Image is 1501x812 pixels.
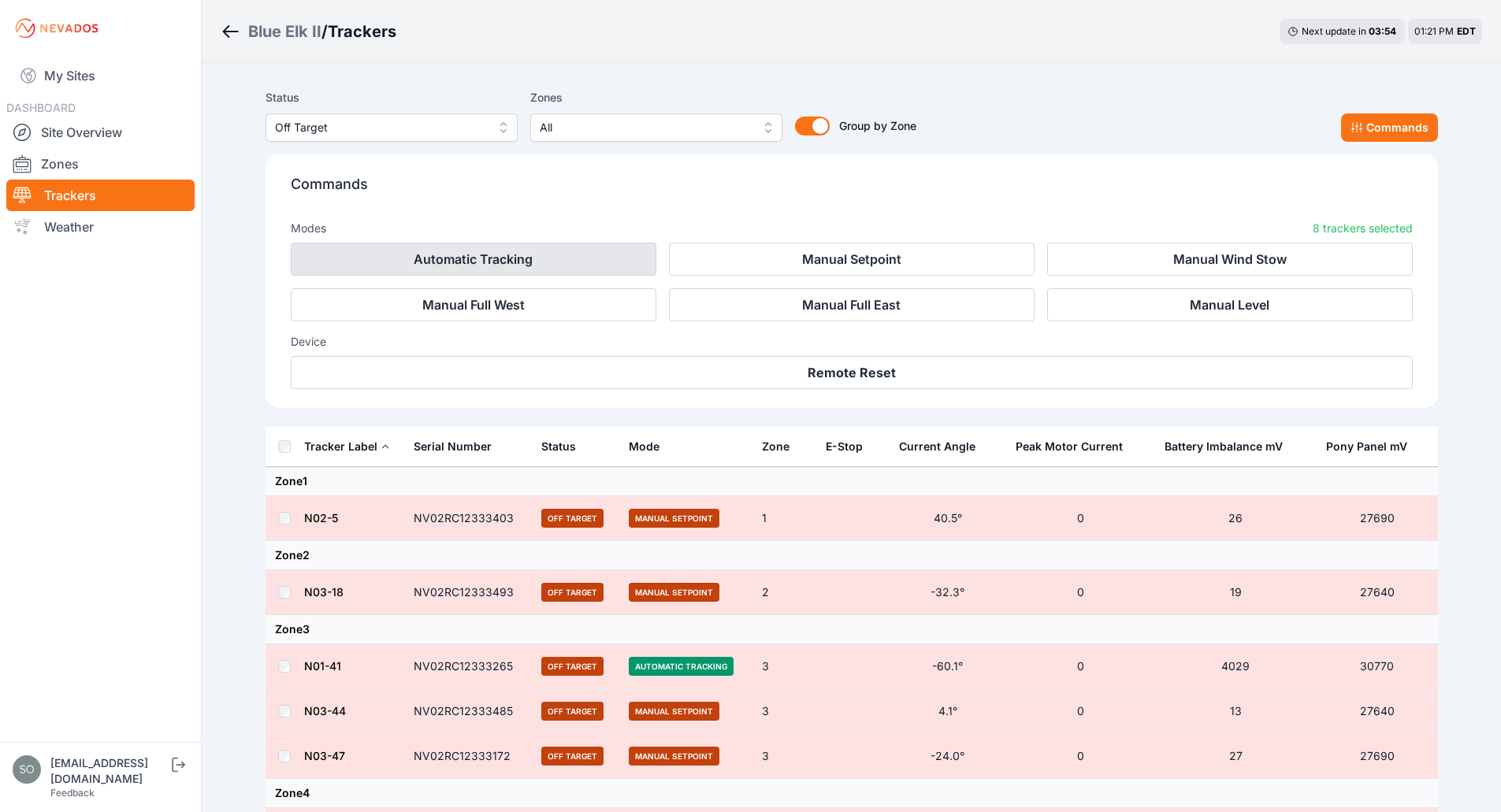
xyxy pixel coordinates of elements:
[629,702,719,721] span: Manual Setpoint
[890,644,1005,689] td: -60.1°
[248,20,321,43] a: Blue Elk II
[752,496,816,541] td: 1
[1302,25,1366,37] span: Next update in
[304,439,377,454] div: Tracker Label
[890,496,1005,541] td: 40.5°
[1313,221,1413,236] p: 8 trackers selected
[404,570,533,615] td: NV02RC12333493
[266,467,1438,496] td: Zone 1
[304,659,341,673] a: N01-41
[1047,243,1413,276] button: Manual Wind Stow
[221,11,396,52] nav: Breadcrumb
[752,570,816,615] td: 2
[669,288,1035,321] button: Manual Full East
[530,113,782,142] button: All
[6,148,195,180] a: Zones
[1016,428,1135,465] button: Peak Motor Current
[1414,25,1454,37] span: 01:21 PM
[275,118,486,137] span: Off Target
[669,243,1035,276] button: Manual Setpoint
[762,428,802,465] button: Zone
[404,734,533,779] td: NV02RC12333172
[404,644,533,689] td: NV02RC12333265
[291,288,656,321] button: Manual Full West
[541,657,604,676] span: Off Target
[1006,570,1155,615] td: 0
[13,755,41,784] img: solarae@invenergy.com
[291,356,1413,389] button: Remote Reset
[1165,428,1295,465] button: Battery Imbalance mV
[752,689,816,734] td: 3
[1317,734,1438,779] td: 27690
[1155,689,1316,734] td: 13
[541,428,589,465] button: Status
[890,689,1005,734] td: 4.1°
[629,657,734,676] span: Automatic Tracking
[1016,439,1123,454] div: Peak Motor Current
[541,583,604,602] span: Off Target
[1006,689,1155,734] td: 0
[826,428,875,465] button: E-Stop
[752,734,816,779] td: 3
[6,57,195,95] a: My Sites
[266,541,1438,570] td: Zone 2
[321,20,328,43] span: /
[1006,644,1155,689] td: 0
[1155,644,1316,689] td: 4029
[629,428,672,465] button: Mode
[266,615,1438,644] td: Zone 3
[1155,734,1316,779] td: 27
[1317,570,1438,615] td: 27640
[1047,288,1413,321] button: Manual Level
[6,180,195,211] a: Trackers
[1006,734,1155,779] td: 0
[826,439,863,454] div: E-Stop
[304,428,390,465] button: Tracker Label
[50,787,95,799] a: Feedback
[304,585,344,599] a: N03-18
[541,702,604,721] span: Off Target
[1155,570,1316,615] td: 19
[1165,439,1283,454] div: Battery Imbalance mV
[890,570,1005,615] td: -32.3°
[752,644,816,689] td: 3
[1326,428,1420,465] button: Pony Panel mV
[328,20,396,43] h3: Trackers
[266,779,1438,808] td: Zone 4
[1317,644,1438,689] td: 30770
[291,173,1413,208] p: Commands
[629,509,719,528] span: Manual Setpoint
[6,211,195,243] a: Weather
[890,734,1005,779] td: -24.0°
[541,439,576,454] div: Status
[6,101,76,114] span: DASHBOARD
[629,439,659,454] div: Mode
[404,496,533,541] td: NV02RC12333403
[291,221,326,236] h3: Modes
[1341,113,1438,142] button: Commands
[304,749,345,762] a: N03-47
[1155,496,1316,541] td: 26
[762,439,790,454] div: Zone
[404,689,533,734] td: NV02RC12333485
[530,88,782,107] label: Zones
[541,509,604,528] span: Off Target
[541,747,604,766] span: Off Target
[414,439,492,454] div: Serial Number
[6,117,195,148] a: Site Overview
[1369,25,1397,38] div: 03 : 54
[50,755,169,787] div: [EMAIL_ADDRESS][DOMAIN_NAME]
[629,583,719,602] span: Manual Setpoint
[13,16,101,41] img: Nevados
[266,88,518,107] label: Status
[1006,496,1155,541] td: 0
[540,118,751,137] span: All
[1317,496,1438,541] td: 27690
[414,428,504,465] button: Serial Number
[1457,25,1476,37] span: EDT
[1326,439,1407,454] div: Pony Panel mV
[291,243,656,276] button: Automatic Tracking
[304,704,346,717] a: N03-44
[629,747,719,766] span: Manual Setpoint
